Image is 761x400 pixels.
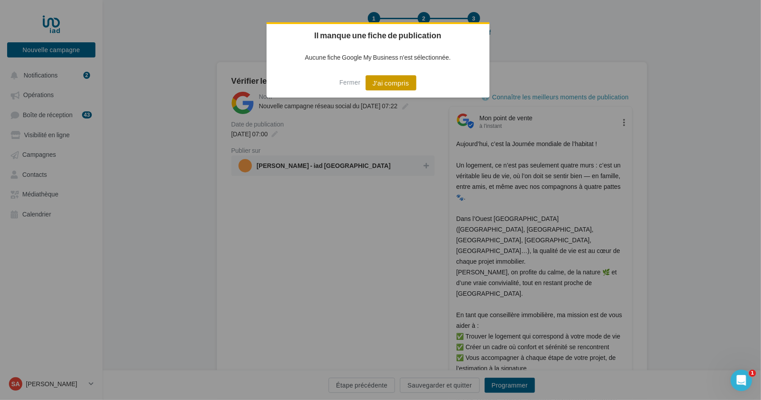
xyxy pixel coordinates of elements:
h2: Il manque une fiche de publication [267,24,490,46]
p: Aucune fiche Google My Business n'est sélectionnée. [267,46,490,68]
iframe: Intercom live chat [731,370,752,391]
button: Fermer [339,75,360,90]
span: 1 [749,370,756,377]
button: J'ai compris [366,75,416,90]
